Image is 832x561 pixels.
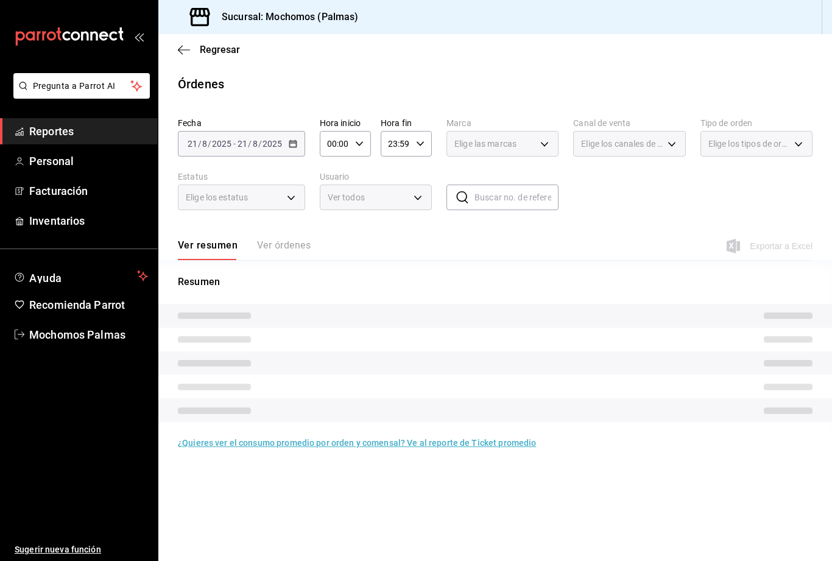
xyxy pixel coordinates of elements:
[252,139,258,149] input: --
[202,139,208,149] input: --
[200,44,240,55] span: Regresar
[248,139,252,149] span: /
[211,139,232,149] input: ----
[29,123,148,139] span: Reportes
[178,239,311,260] div: navigation tabs
[178,438,536,448] a: ¿Quieres ver el consumo promedio por orden y comensal? Ve al reporte de Ticket promedio
[233,139,236,149] span: -
[328,191,409,204] span: Ver todos
[15,543,148,556] span: Sugerir nueva función
[178,172,305,181] label: Estatus
[178,75,224,93] div: Órdenes
[178,119,305,127] label: Fecha
[29,326,148,343] span: Mochomos Palmas
[258,139,262,149] span: /
[29,297,148,313] span: Recomienda Parrot
[208,139,211,149] span: /
[178,275,813,289] p: Resumen
[700,119,813,127] label: Tipo de orden
[320,172,432,181] label: Usuario
[178,44,240,55] button: Regresar
[581,138,663,150] span: Elige los canales de venta
[381,119,432,127] label: Hora fin
[29,269,132,283] span: Ayuda
[212,10,359,24] h3: Sucursal: Mochomos (Palmas)
[262,139,283,149] input: ----
[446,119,559,127] label: Marca
[320,119,371,127] label: Hora inicio
[29,213,148,229] span: Inventarios
[187,139,198,149] input: --
[573,119,685,127] label: Canal de venta
[454,138,516,150] span: Elige las marcas
[186,191,248,203] span: Elige los estatus
[474,185,559,210] input: Buscar no. de referencia
[29,183,148,199] span: Facturación
[33,80,131,93] span: Pregunta a Parrot AI
[29,153,148,169] span: Personal
[708,138,790,150] span: Elige los tipos de orden
[134,32,144,41] button: open_drawer_menu
[237,139,248,149] input: --
[13,73,150,99] button: Pregunta a Parrot AI
[9,88,150,101] a: Pregunta a Parrot AI
[198,139,202,149] span: /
